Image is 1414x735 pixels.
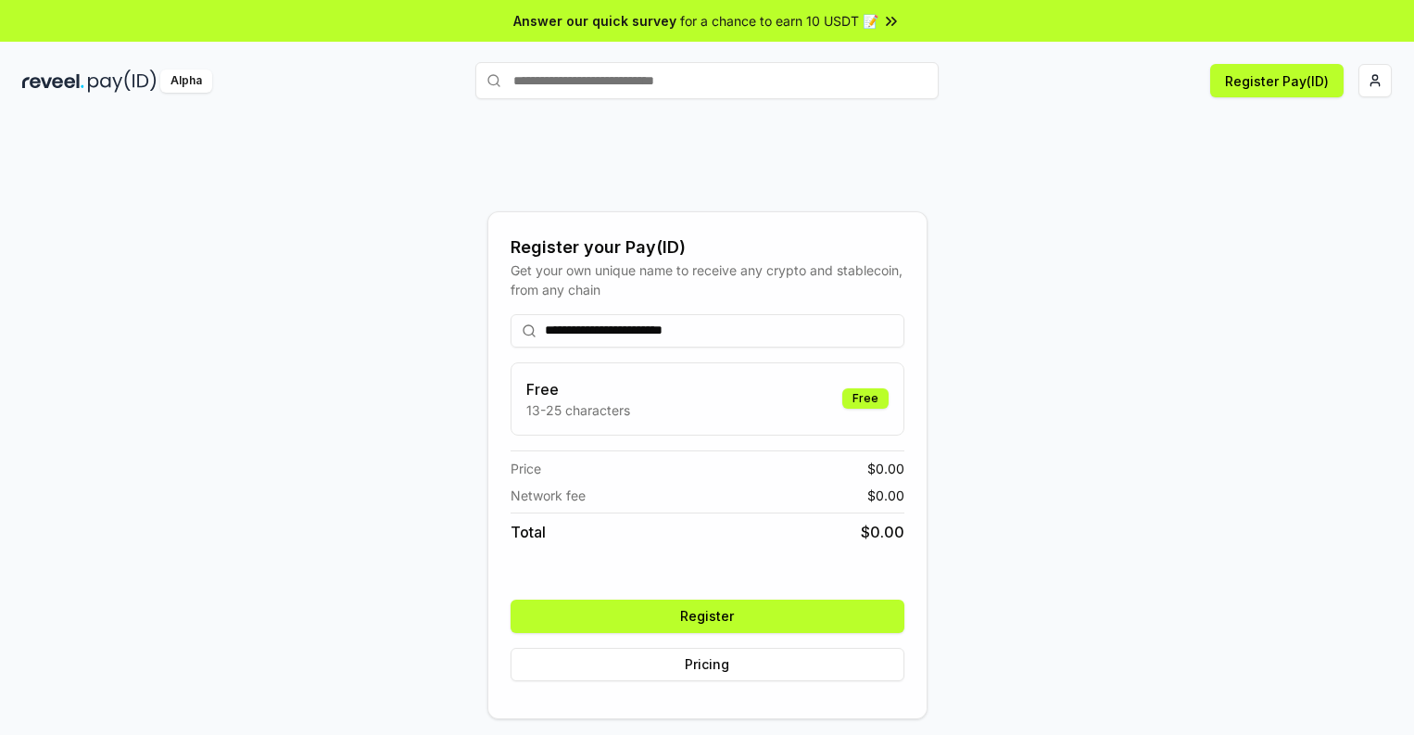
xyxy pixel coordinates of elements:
[511,486,586,505] span: Network fee
[867,486,904,505] span: $ 0.00
[88,70,157,93] img: pay_id
[511,459,541,478] span: Price
[526,378,630,400] h3: Free
[22,70,84,93] img: reveel_dark
[511,521,546,543] span: Total
[511,600,904,633] button: Register
[680,11,878,31] span: for a chance to earn 10 USDT 📝
[513,11,676,31] span: Answer our quick survey
[511,260,904,299] div: Get your own unique name to receive any crypto and stablecoin, from any chain
[842,388,889,409] div: Free
[511,234,904,260] div: Register your Pay(ID)
[526,400,630,420] p: 13-25 characters
[1210,64,1344,97] button: Register Pay(ID)
[160,70,212,93] div: Alpha
[867,459,904,478] span: $ 0.00
[511,648,904,681] button: Pricing
[861,521,904,543] span: $ 0.00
